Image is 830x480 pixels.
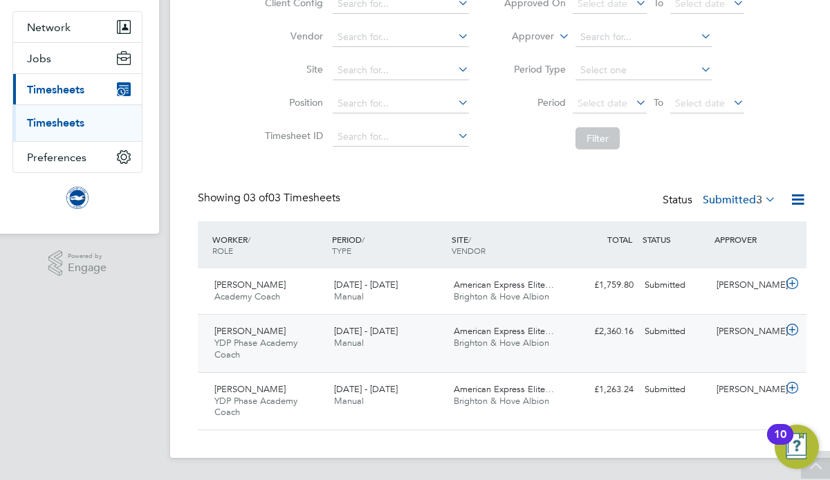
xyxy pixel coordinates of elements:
span: Select date [675,97,725,109]
div: Submitted [639,378,711,401]
label: Vendor [261,30,323,42]
span: VENDOR [452,245,486,256]
span: Network [27,21,71,34]
span: Manual [334,290,364,302]
input: Search for... [333,61,469,80]
span: Engage [68,262,107,274]
span: [PERSON_NAME] [214,325,286,337]
a: Powered byEngage [48,250,107,277]
input: Search for... [575,28,712,47]
span: 03 of [243,191,268,205]
span: Jobs [27,52,51,65]
div: 10 [774,434,786,452]
label: Period Type [504,63,566,75]
span: [DATE] - [DATE] [334,279,398,290]
span: YDP Phase Academy Coach [214,395,297,418]
span: American Express Elite… [454,383,554,395]
div: £2,360.16 [567,320,639,343]
span: [PERSON_NAME] [214,279,286,290]
label: Site [261,63,323,75]
div: £1,263.24 [567,378,639,401]
label: Timesheet ID [261,129,323,142]
span: Brighton & Hove Albion [454,395,549,407]
span: Select date [578,97,627,109]
span: TYPE [332,245,351,256]
span: Brighton & Hove Albion [454,337,549,349]
button: Jobs [13,43,142,73]
button: Filter [575,127,620,149]
span: Timesheets [27,83,84,96]
button: Open Resource Center, 10 new notifications [775,425,819,469]
div: PERIOD [329,227,448,263]
button: Network [13,12,142,42]
label: Approver [492,30,554,44]
div: WORKER [209,227,329,263]
a: Go to home page [12,187,142,209]
div: Timesheets [13,104,142,141]
div: £1,759.80 [567,274,639,297]
span: Manual [334,337,364,349]
label: Position [261,96,323,109]
span: / [362,234,365,245]
span: Brighton & Hove Albion [454,290,549,302]
span: ROLE [212,245,233,256]
span: YDP Phase Academy Coach [214,337,297,360]
span: Preferences [27,151,86,164]
div: Submitted [639,274,711,297]
div: [PERSON_NAME] [711,274,783,297]
label: Submitted [703,193,776,207]
span: Powered by [68,250,107,262]
span: 3 [756,193,762,207]
div: STATUS [639,227,711,252]
span: / [248,234,250,245]
span: [DATE] - [DATE] [334,325,398,337]
div: Status [663,191,779,210]
a: Timesheets [27,116,84,129]
div: Submitted [639,320,711,343]
span: Academy Coach [214,290,280,302]
button: Preferences [13,142,142,172]
div: [PERSON_NAME] [711,378,783,401]
div: APPROVER [711,227,783,252]
img: brightonandhovealbion-logo-retina.png [66,187,89,209]
span: American Express Elite… [454,279,554,290]
div: SITE [448,227,568,263]
input: Select one [575,61,712,80]
span: / [468,234,471,245]
input: Search for... [333,28,469,47]
span: Manual [334,395,364,407]
div: Showing [198,191,343,205]
input: Search for... [333,94,469,113]
span: To [649,93,667,111]
span: TOTAL [607,234,632,245]
span: [DATE] - [DATE] [334,383,398,395]
span: American Express Elite… [454,325,554,337]
button: Timesheets [13,74,142,104]
span: [PERSON_NAME] [214,383,286,395]
input: Search for... [333,127,469,147]
span: 03 Timesheets [243,191,340,205]
label: Period [504,96,566,109]
div: [PERSON_NAME] [711,320,783,343]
